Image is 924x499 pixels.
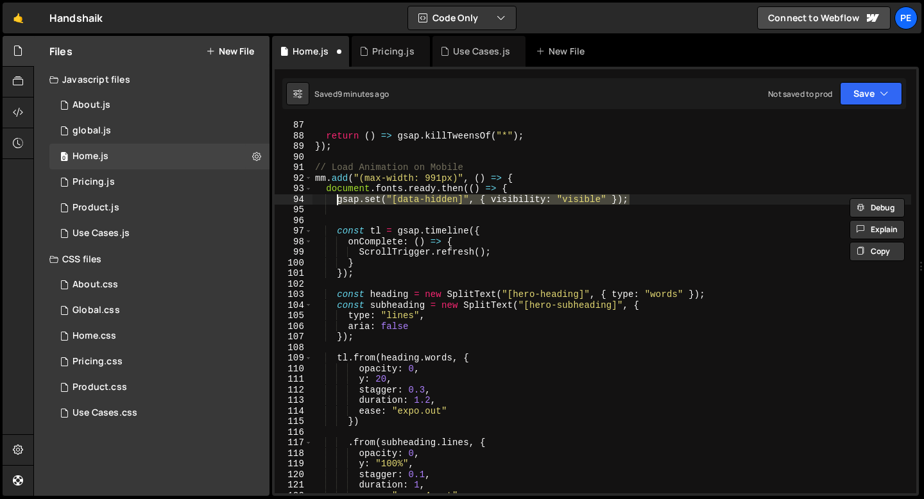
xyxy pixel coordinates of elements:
a: Connect to Webflow [757,6,891,30]
div: Not saved to prod [768,89,832,99]
div: 112 [275,385,312,396]
div: 119 [275,459,312,469]
div: 102 [275,279,312,290]
div: Home.js [73,151,108,162]
div: CSS files [34,246,269,272]
div: 107 [275,332,312,343]
div: 89 [275,141,312,152]
div: 94 [275,194,312,205]
div: 16572/45056.css [49,323,269,349]
div: Home.js [293,45,329,58]
div: 120 [275,469,312,480]
div: About.js [73,99,110,111]
button: Debug [850,198,905,217]
div: 16572/45330.css [49,375,269,400]
div: 16572/45061.js [49,118,269,144]
div: 93 [275,183,312,194]
div: 121 [275,480,312,491]
div: 97 [275,226,312,237]
span: 0 [60,153,68,163]
div: Product.css [73,382,127,393]
div: 101 [275,268,312,279]
div: 106 [275,321,312,332]
div: 110 [275,364,312,375]
div: 96 [275,216,312,226]
div: 114 [275,406,312,417]
div: 16572/45333.css [49,400,269,426]
button: Copy [850,242,905,261]
div: 95 [275,205,312,216]
div: Pricing.js [73,176,115,188]
a: Pe [894,6,918,30]
div: 98 [275,237,312,248]
div: global.js [73,125,111,137]
h2: Files [49,44,73,58]
button: Save [840,82,902,105]
div: Handshaik [49,10,103,26]
div: 16572/45051.js [49,144,269,169]
a: 🤙 [3,3,34,33]
div: Saved [314,89,389,99]
div: 118 [275,448,312,459]
div: 117 [275,437,312,448]
div: Product.js [73,202,119,214]
div: Use Cases.css [73,407,137,419]
button: New File [206,46,254,56]
div: Pricing.js [372,45,415,58]
div: 16572/45138.css [49,298,269,323]
div: 115 [275,416,312,427]
div: 111 [275,374,312,385]
div: About.css [73,279,118,291]
div: 90 [275,152,312,163]
div: Home.css [73,330,116,342]
div: 99 [275,247,312,258]
div: Use Cases.js [73,228,130,239]
div: 109 [275,353,312,364]
div: 9 minutes ago [338,89,389,99]
div: Pricing.css [73,356,123,368]
div: New File [536,45,590,58]
div: 16572/45487.css [49,272,269,298]
div: 16572/45486.js [49,92,269,118]
div: 16572/45430.js [49,169,269,195]
div: 108 [275,343,312,353]
div: 92 [275,173,312,184]
div: 16572/45332.js [49,221,269,246]
div: Javascript files [34,67,269,92]
div: 91 [275,162,312,173]
button: Explain [850,220,905,239]
div: 103 [275,289,312,300]
div: 116 [275,427,312,438]
div: 88 [275,131,312,142]
div: 16572/45211.js [49,195,269,221]
div: 105 [275,310,312,321]
div: 16572/45431.css [49,349,269,375]
button: Code Only [408,6,516,30]
div: 113 [275,395,312,406]
div: 100 [275,258,312,269]
div: Use Cases.js [453,45,510,58]
div: Global.css [73,305,120,316]
div: 104 [275,300,312,311]
div: 87 [275,120,312,131]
